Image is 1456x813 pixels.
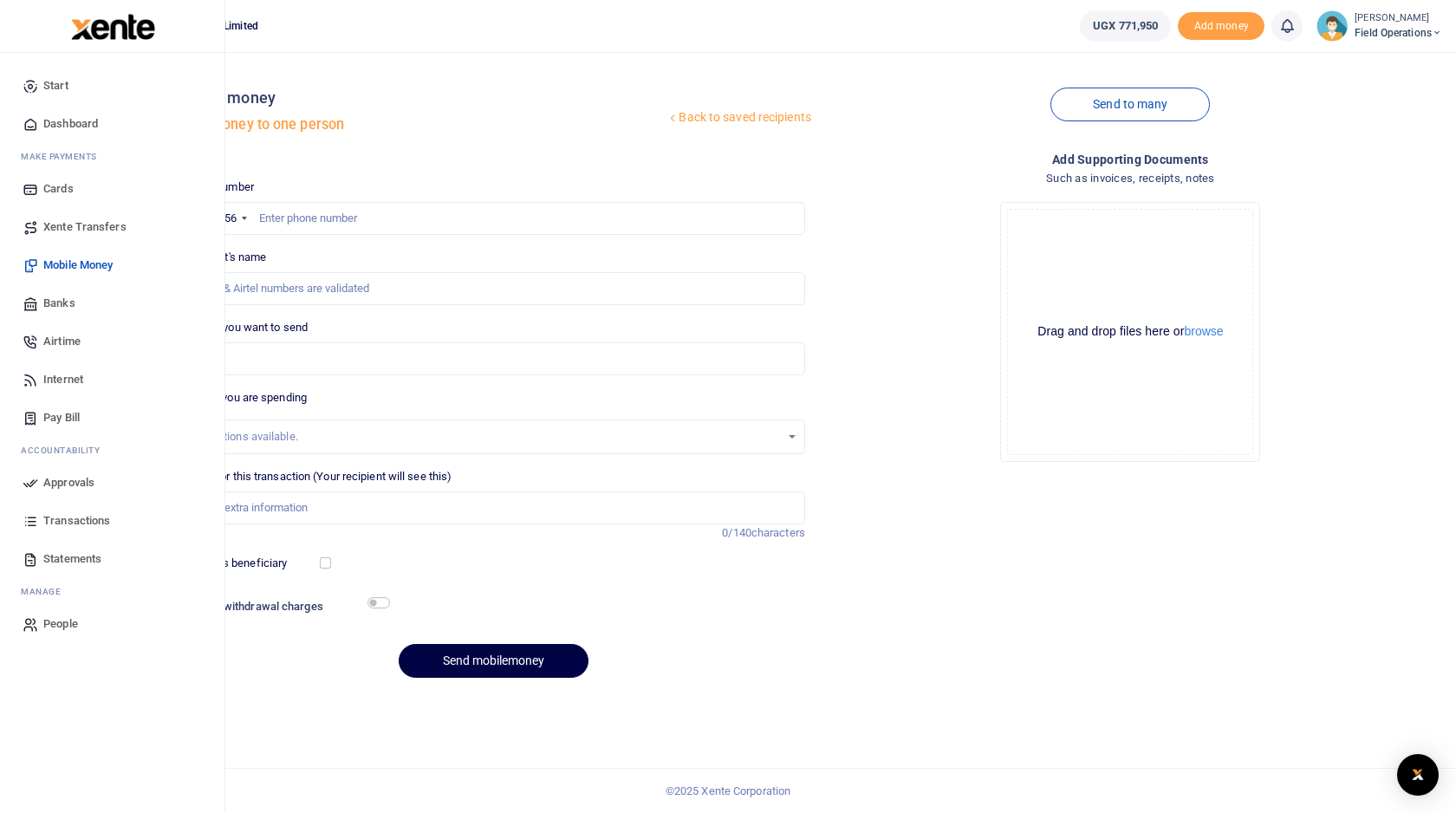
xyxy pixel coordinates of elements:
[34,444,100,457] span: countability
[14,208,211,246] a: Xente Transfers
[14,67,211,105] a: Start
[175,116,666,133] h5: Send money to one person
[1355,11,1442,26] small: [PERSON_NAME]
[43,180,74,198] span: Cards
[14,502,211,540] a: Transactions
[43,77,68,94] span: Start
[182,202,805,235] input: Enter phone number
[1355,25,1442,41] span: Field Operations
[43,257,113,274] span: Mobile Money
[184,600,381,614] h6: Include withdrawal charges
[43,409,80,426] span: Pay Bill
[71,14,155,40] img: logo-large
[29,150,97,163] span: ake Payments
[666,102,812,133] a: Back to saved recipients
[43,115,98,133] span: Dashboard
[175,88,666,107] h4: Mobile money
[182,179,254,196] label: Phone number
[183,555,287,572] label: Save this beneficiary
[1073,10,1178,42] li: Wallet ballance
[182,389,307,406] label: Reason you are spending
[399,644,588,678] button: Send mobilemoney
[14,361,211,399] a: Internet
[1008,323,1252,340] div: Drag and drop files here or
[69,19,155,32] a: logo-small logo-large logo-large
[1178,12,1264,41] span: Add money
[182,342,805,375] input: UGX
[819,169,1442,188] h4: Such as invoices, receipts, notes
[14,143,211,170] li: M
[43,474,94,491] span: Approvals
[43,615,78,633] span: People
[43,512,110,530] span: Transactions
[14,399,211,437] a: Pay Bill
[43,295,75,312] span: Banks
[1000,202,1260,462] div: File Uploader
[43,371,83,388] span: Internet
[14,540,211,578] a: Statements
[43,550,101,568] span: Statements
[14,464,211,502] a: Approvals
[722,526,751,539] span: 0/140
[14,246,211,284] a: Mobile Money
[14,578,211,605] li: M
[1178,18,1264,31] a: Add money
[14,105,211,143] a: Dashboard
[14,322,211,361] a: Airtime
[182,468,452,485] label: Memo for this transaction (Your recipient will see this)
[1080,10,1171,42] a: UGX 771,950
[819,150,1442,169] h4: Add supporting Documents
[43,218,127,236] span: Xente Transfers
[1093,17,1158,35] span: UGX 771,950
[14,170,211,208] a: Cards
[1178,12,1264,41] li: Toup your wallet
[1316,10,1442,42] a: profile-user [PERSON_NAME] Field Operations
[182,319,308,336] label: Amount you want to send
[182,491,805,524] input: Enter extra information
[14,605,211,643] a: People
[29,585,62,598] span: anage
[1316,10,1348,42] img: profile-user
[14,284,211,322] a: Banks
[1184,325,1223,337] button: browse
[1050,88,1210,121] a: Send to many
[182,272,805,305] input: MTN & Airtel numbers are validated
[1397,754,1439,796] div: Open Intercom Messenger
[43,333,81,350] span: Airtime
[14,437,211,464] li: Ac
[195,428,780,446] div: No options available.
[751,526,805,539] span: characters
